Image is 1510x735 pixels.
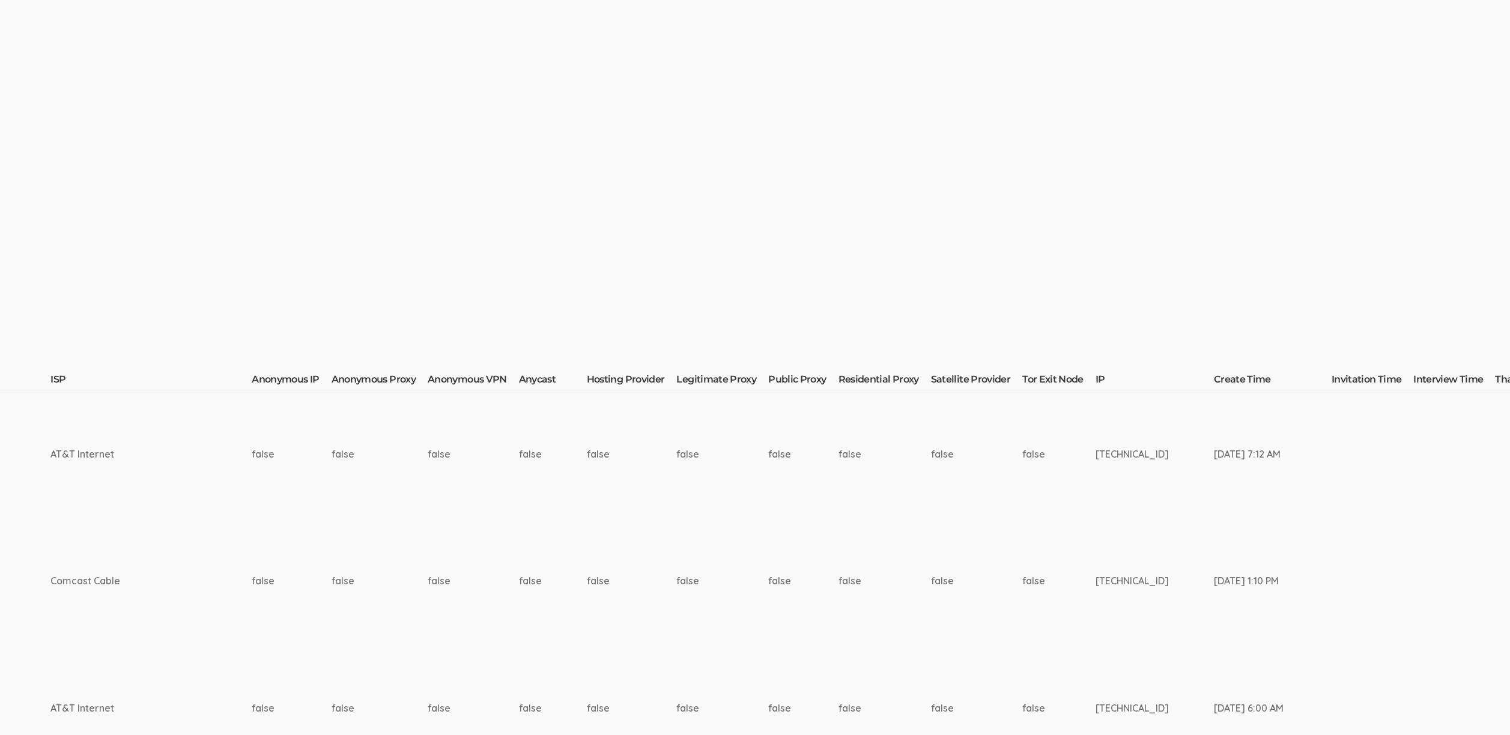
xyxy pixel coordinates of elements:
td: [TECHNICAL_ID] [1096,518,1214,645]
td: false [428,518,519,645]
td: false [931,390,1022,518]
th: Satellite Provider [931,373,1022,390]
td: false [1022,518,1096,645]
th: Interview Time [1413,373,1495,390]
th: Create Time [1214,373,1332,390]
td: false [252,518,331,645]
td: false [587,390,677,518]
th: Invitation Time [1332,373,1413,390]
th: Anonymous VPN [428,373,519,390]
div: [DATE] 1:10 PM [1214,574,1287,588]
td: [TECHNICAL_ID] [1096,390,1214,518]
td: false [332,518,428,645]
td: Comcast Cable [50,518,252,645]
td: false [1022,390,1096,518]
td: false [519,390,587,518]
th: Legitimate Proxy [676,373,768,390]
td: false [931,518,1022,645]
th: Public Proxy [768,373,838,390]
td: false [768,390,838,518]
th: ISP [50,373,252,390]
td: false [838,518,931,645]
td: AT&T Internet [50,390,252,518]
th: Residential Proxy [838,373,931,390]
td: false [428,390,519,518]
td: false [519,518,587,645]
th: Anonymous IP [252,373,331,390]
th: Hosting Provider [587,373,677,390]
th: Anonymous Proxy [332,373,428,390]
td: false [332,390,428,518]
td: false [587,518,677,645]
th: Anycast [519,373,587,390]
td: false [838,390,931,518]
th: Tor Exit Node [1022,373,1096,390]
div: [DATE] 6:00 AM [1214,701,1287,715]
td: false [768,518,838,645]
iframe: Chat Widget [1450,677,1510,735]
div: [DATE] 7:12 AM [1214,447,1287,461]
td: false [252,390,331,518]
td: false [676,390,768,518]
td: false [676,518,768,645]
th: IP [1096,373,1214,390]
